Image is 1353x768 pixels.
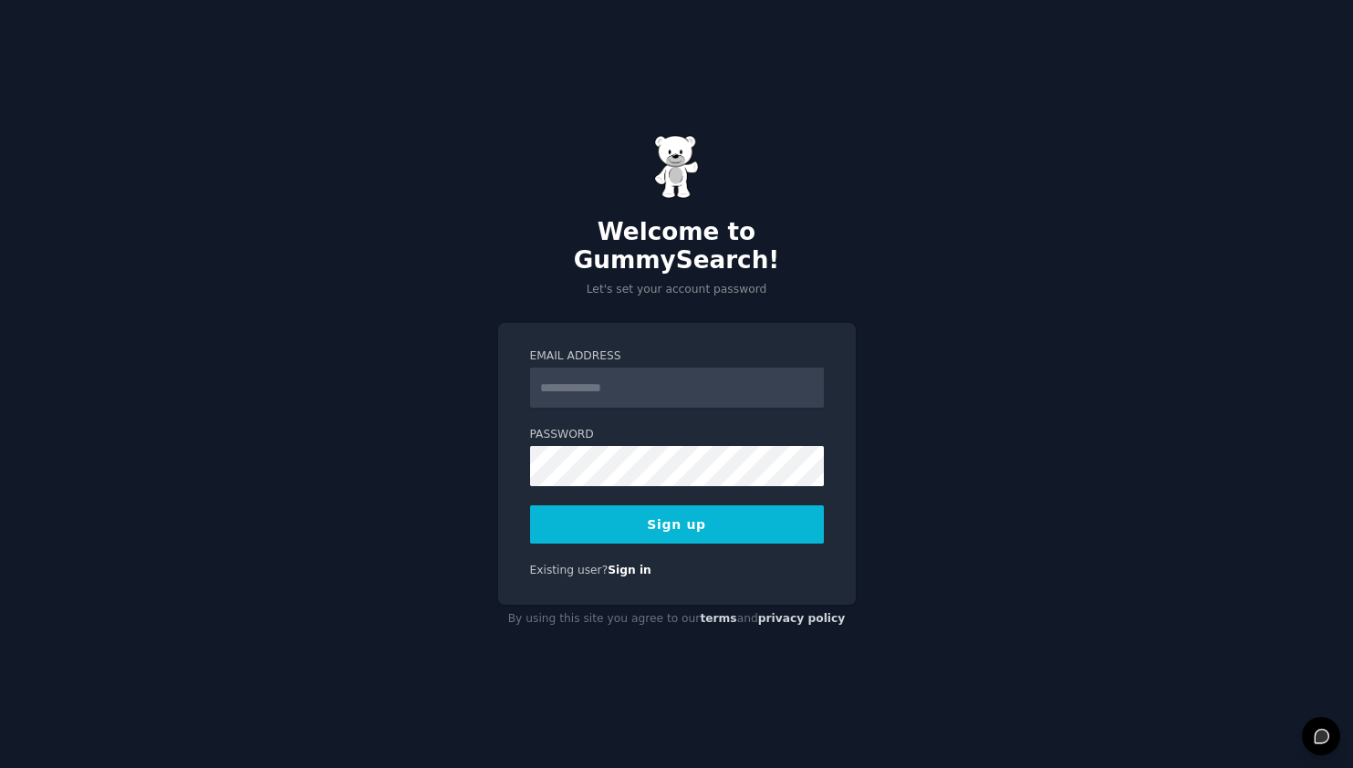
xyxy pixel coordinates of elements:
[608,564,651,576] a: Sign in
[498,605,856,634] div: By using this site you agree to our and
[530,564,609,576] span: Existing user?
[530,505,824,544] button: Sign up
[530,427,824,443] label: Password
[758,612,846,625] a: privacy policy
[530,348,824,365] label: Email Address
[498,218,856,275] h2: Welcome to GummySearch!
[498,282,856,298] p: Let's set your account password
[654,135,700,199] img: Gummy Bear
[700,612,736,625] a: terms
